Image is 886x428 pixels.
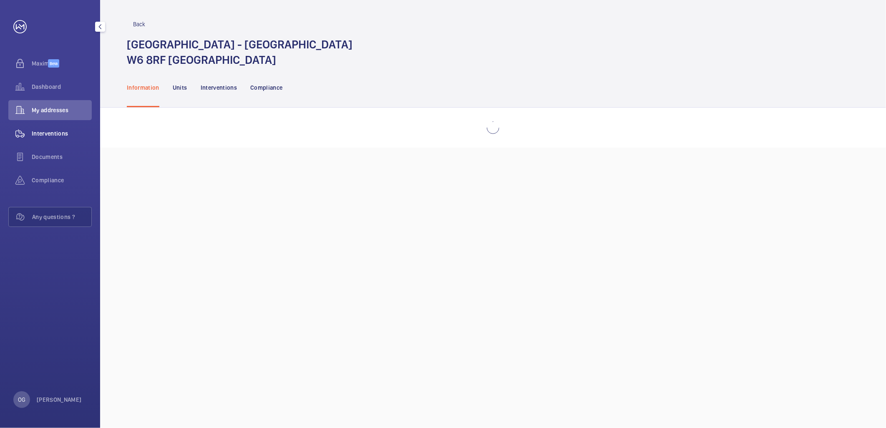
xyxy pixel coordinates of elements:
[32,213,91,221] span: Any questions ?
[133,20,146,28] p: Back
[48,59,59,68] span: Beta
[32,106,92,114] span: My addresses
[250,83,283,92] p: Compliance
[127,37,352,68] h1: [GEOGRAPHIC_DATA] - [GEOGRAPHIC_DATA] W6 8RF [GEOGRAPHIC_DATA]
[32,59,48,68] span: Maximize
[37,395,82,404] p: [PERSON_NAME]
[201,83,237,92] p: Interventions
[32,153,92,161] span: Documents
[18,395,25,404] p: OG
[32,83,92,91] span: Dashboard
[32,176,92,184] span: Compliance
[127,83,159,92] p: Information
[173,83,187,92] p: Units
[32,129,92,138] span: Interventions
